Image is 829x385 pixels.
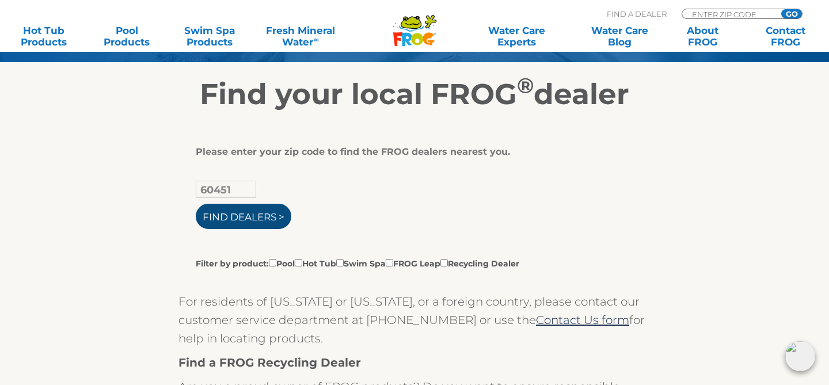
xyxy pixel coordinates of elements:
a: Fresh MineralWater∞ [260,25,341,48]
p: For residents of [US_STATE] or [US_STATE], or a foreign country, please contact our customer serv... [178,292,651,348]
input: Filter by product:PoolHot TubSwim SpaFROG LeapRecycling Dealer [386,259,393,266]
a: Contact Us form [536,313,629,327]
h2: Find your local FROG dealer [60,77,769,112]
sup: ∞ [313,35,318,44]
input: Filter by product:PoolHot TubSwim SpaFROG LeapRecycling Dealer [440,259,448,266]
a: Hot TubProducts [12,25,76,48]
input: Find Dealers > [196,204,291,229]
input: GO [781,9,802,18]
a: Water CareBlog [587,25,652,48]
input: Filter by product:PoolHot TubSwim SpaFROG LeapRecycling Dealer [269,259,276,266]
sup: ® [517,73,534,98]
input: Zip Code Form [691,9,769,19]
a: AboutFROG [670,25,735,48]
input: Filter by product:PoolHot TubSwim SpaFROG LeapRecycling Dealer [295,259,302,266]
label: Filter by product: Pool Hot Tub Swim Spa FROG Leap Recycling Dealer [196,257,519,269]
p: Find A Dealer [607,9,667,19]
img: openIcon [785,341,815,371]
a: PoolProducts [94,25,159,48]
a: Swim SpaProducts [177,25,242,48]
div: Please enter your zip code to find the FROG dealers nearest you. [196,146,625,158]
a: ContactFROG [753,25,817,48]
strong: Find a FROG Recycling Dealer [178,356,361,369]
input: Filter by product:PoolHot TubSwim SpaFROG LeapRecycling Dealer [336,259,344,266]
a: Water CareExperts [464,25,569,48]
